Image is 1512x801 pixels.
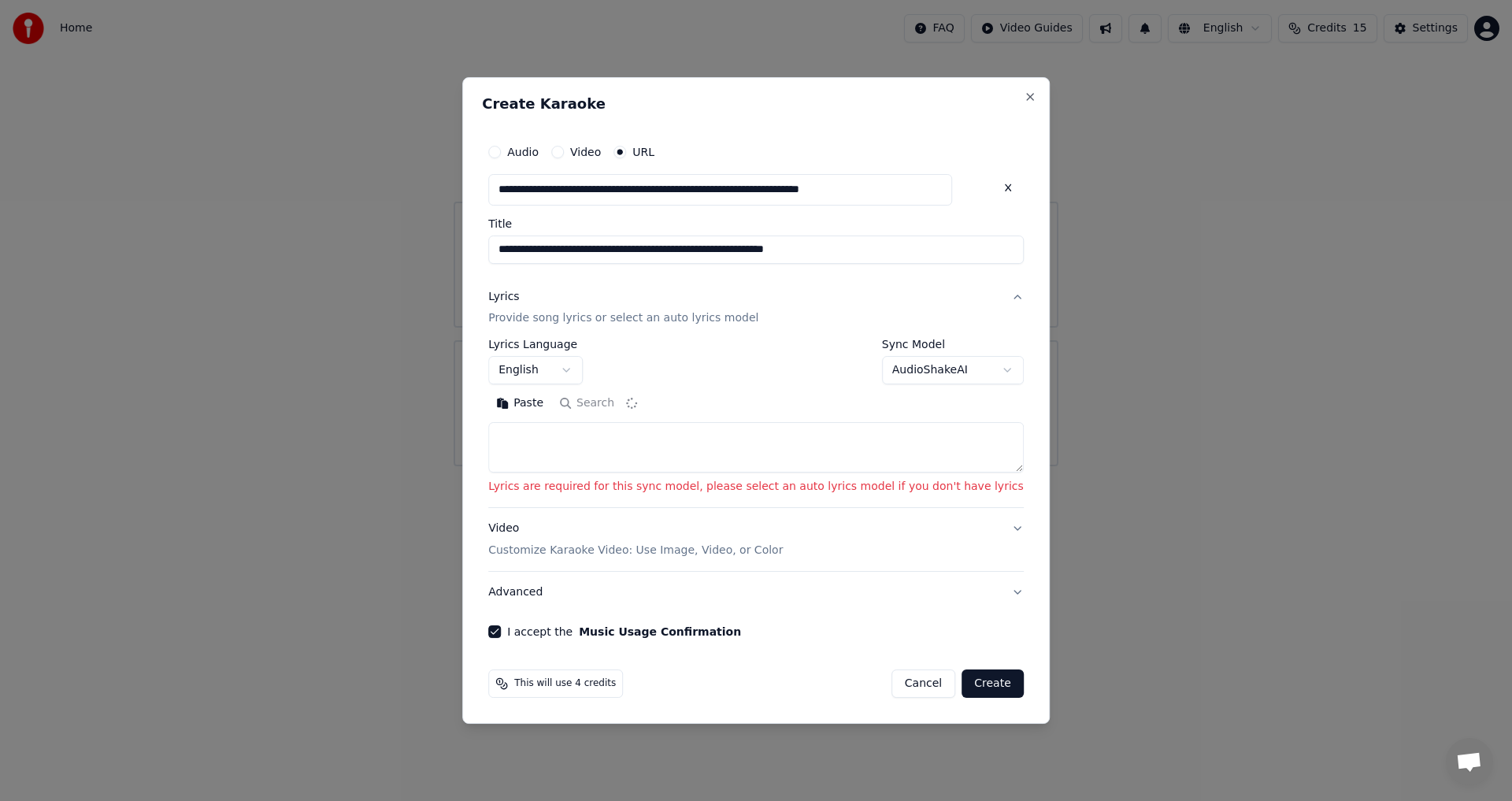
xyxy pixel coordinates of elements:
label: Sync Model [882,339,1024,350]
p: Lyrics are required for this sync model, please select an auto lyrics model if you don't have lyrics [488,480,1024,495]
button: Create [962,669,1024,698]
div: Video [488,521,783,559]
div: LyricsProvide song lyrics or select an auto lyrics model [488,339,1024,508]
button: Cancel [891,669,955,698]
label: Title [488,218,1024,229]
button: Paste [488,391,551,417]
h2: Create Karaoke [482,97,1030,111]
div: Lyrics [488,289,519,305]
p: Customize Karaoke Video: Use Image, Video, or Color [488,543,783,558]
p: Provide song lyrics or select an auto lyrics model [488,311,758,327]
button: I accept the [579,626,741,637]
button: VideoCustomize Karaoke Video: Use Image, Video, or Color [488,509,1024,572]
button: LyricsProvide song lyrics or select an auto lyrics model [488,276,1024,339]
span: This will use 4 credits [514,677,616,690]
button: Advanced [488,572,1024,613]
label: URL [632,146,654,158]
label: Audio [507,146,539,158]
label: I accept the [507,626,741,637]
label: Video [570,146,601,158]
label: Lyrics Language [488,339,583,350]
